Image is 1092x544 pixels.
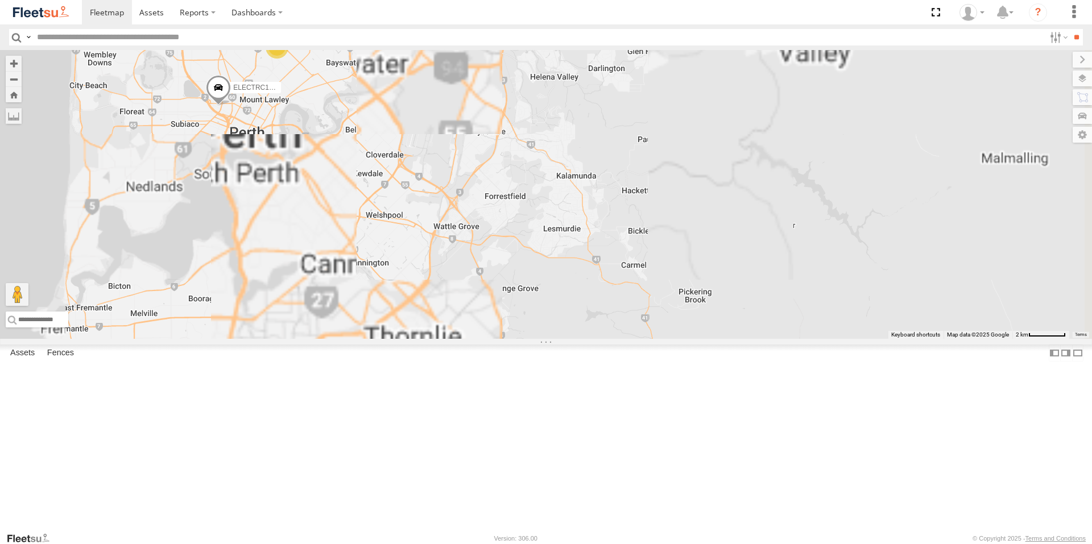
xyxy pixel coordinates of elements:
span: 2 km [1016,331,1028,338]
label: Hide Summary Table [1072,344,1083,361]
img: fleetsu-logo-horizontal.svg [11,5,71,20]
label: Search Query [24,29,33,45]
i: ? [1029,3,1047,22]
div: Wayne Betts [955,4,988,21]
span: Map data ©2025 Google [947,331,1009,338]
label: Fences [42,345,80,361]
button: Zoom out [6,71,22,87]
a: Visit our Website [6,533,59,544]
button: Drag Pegman onto the map to open Street View [6,283,28,306]
button: Keyboard shortcuts [891,331,940,339]
button: Zoom in [6,56,22,71]
label: Dock Summary Table to the Right [1060,344,1072,361]
button: Zoom Home [6,87,22,102]
label: Dock Summary Table to the Left [1049,344,1060,361]
button: Map scale: 2 km per 62 pixels [1012,331,1069,339]
span: ELECTRC18 - Gav [233,84,291,92]
a: Terms and Conditions [1025,535,1086,542]
label: Search Filter Options [1045,29,1070,45]
label: Assets [5,345,40,361]
a: Terms (opens in new tab) [1075,333,1087,337]
div: Version: 306.00 [494,535,537,542]
div: © Copyright 2025 - [973,535,1086,542]
label: Map Settings [1073,127,1092,143]
label: Measure [6,108,22,124]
